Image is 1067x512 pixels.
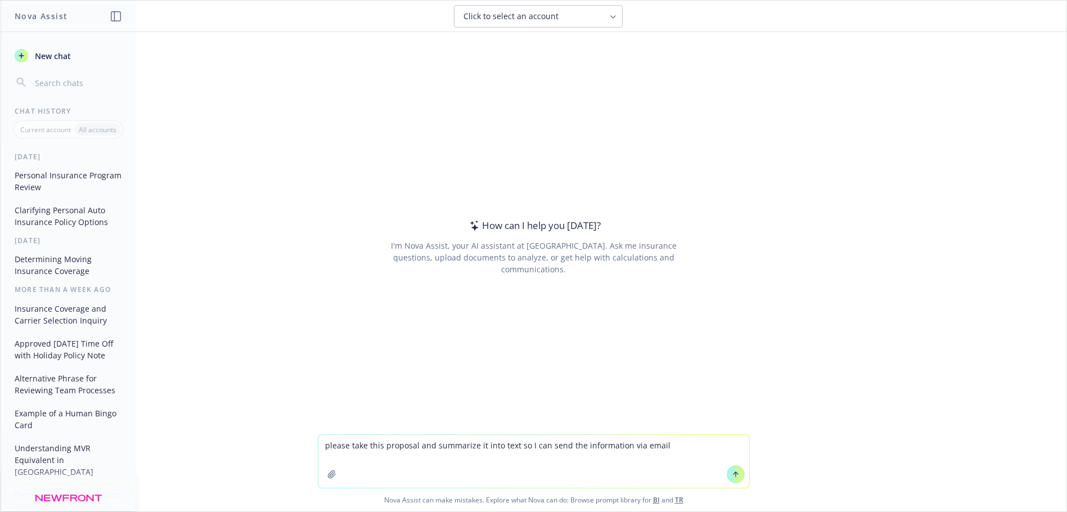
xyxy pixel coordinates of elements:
[5,488,1062,511] span: Nova Assist can make mistakes. Explore what Nova can do: Browse prompt library for and
[10,334,127,365] button: Approved [DATE] Time Off with Holiday Policy Note
[33,75,122,91] input: Search chats
[1,236,136,245] div: [DATE]
[79,125,116,134] p: All accounts
[466,218,601,233] div: How can I help you [DATE]?
[10,299,127,330] button: Insurance Coverage and Carrier Selection Inquiry
[463,11,559,22] span: Click to select an account
[653,495,660,505] a: BI
[10,369,127,399] button: Alternative Phrase for Reviewing Team Processes
[375,240,692,275] div: I'm Nova Assist, your AI assistant at [GEOGRAPHIC_DATA]. Ask me insurance questions, upload docum...
[15,10,67,22] h1: Nova Assist
[318,435,749,488] textarea: please take this proposal and summarize it into text so I can send the information via email
[10,201,127,231] button: Clarifying Personal Auto Insurance Policy Options
[10,404,127,434] button: Example of a Human Bingo Card
[20,125,71,134] p: Current account
[10,46,127,66] button: New chat
[1,285,136,294] div: More than a week ago
[10,439,127,481] button: Understanding MVR Equivalent in [GEOGRAPHIC_DATA]
[10,166,127,196] button: Personal Insurance Program Review
[1,106,136,116] div: Chat History
[675,495,683,505] a: TR
[454,5,623,28] button: Click to select an account
[33,50,71,62] span: New chat
[10,250,127,280] button: Determining Moving Insurance Coverage
[1,152,136,161] div: [DATE]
